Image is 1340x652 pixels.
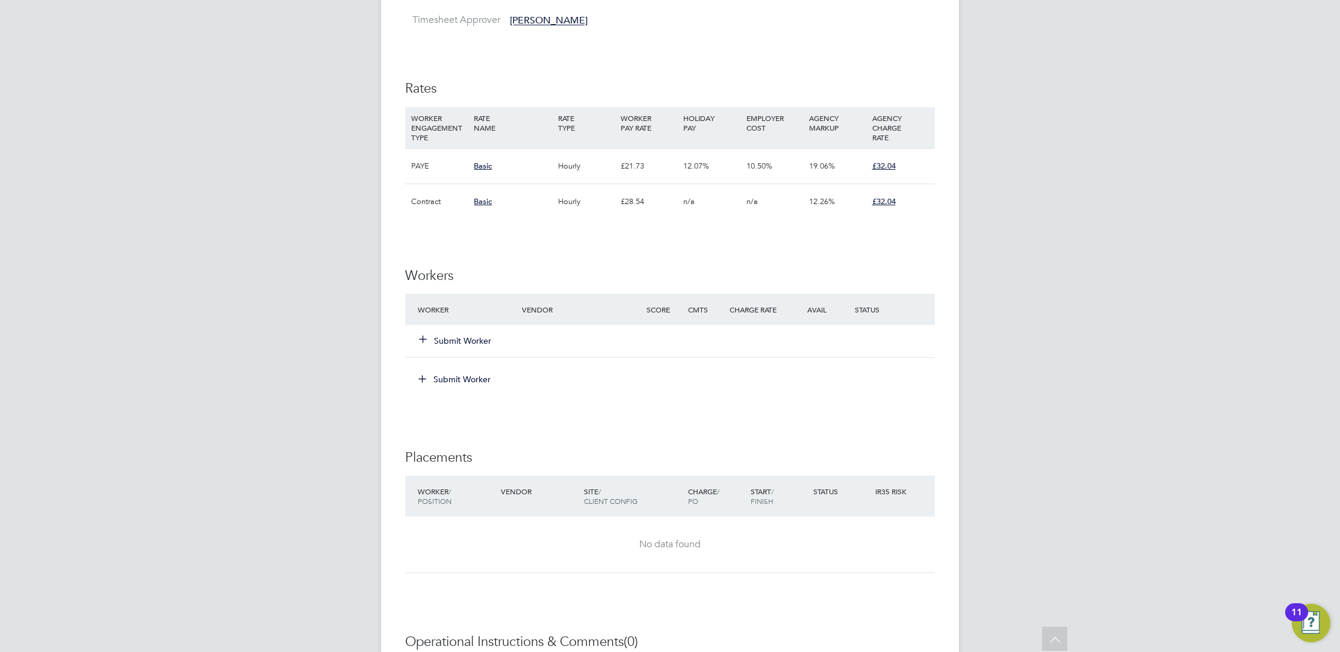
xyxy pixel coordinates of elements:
h3: Rates [405,80,935,98]
div: Start [748,480,810,512]
button: Submit Worker [410,370,500,389]
span: / Finish [751,486,774,506]
div: £21.73 [618,149,680,184]
div: AGENCY MARKUP [806,107,869,138]
div: AGENCY CHARGE RATE [869,107,932,148]
div: Hourly [555,184,618,219]
span: / PO [688,486,719,506]
div: HOLIDAY PAY [680,107,743,138]
span: 12.07% [683,161,709,171]
div: WORKER ENGAGEMENT TYPE [408,107,471,148]
div: Contract [408,184,471,219]
div: EMPLOYER COST [743,107,806,138]
span: (0) [624,633,638,650]
div: Score [644,299,685,320]
div: Worker [415,299,519,320]
label: Timesheet Approver [405,14,500,26]
h3: Placements [405,449,935,467]
div: 11 [1291,612,1302,628]
div: Worker [415,480,498,512]
span: 12.26% [809,196,835,206]
div: Hourly [555,149,618,184]
div: No data found [417,538,923,551]
button: Open Resource Center, 11 new notifications [1292,604,1330,642]
span: n/a [683,196,695,206]
div: Vendor [519,299,644,320]
h3: Workers [405,267,935,285]
div: RATE NAME [471,107,554,138]
div: Vendor [498,480,581,502]
div: Avail [789,299,852,320]
span: [PERSON_NAME] [510,15,588,27]
span: £32.04 [872,196,896,206]
span: £32.04 [872,161,896,171]
div: Charge Rate [727,299,789,320]
div: IR35 Risk [872,480,914,502]
div: WORKER PAY RATE [618,107,680,138]
span: Basic [474,196,492,206]
span: / Position [418,486,451,506]
div: £28.54 [618,184,680,219]
div: Site [581,480,685,512]
span: n/a [746,196,758,206]
div: Charge [685,480,748,512]
span: / Client Config [584,486,637,506]
h3: Operational Instructions & Comments [405,633,935,651]
div: RATE TYPE [555,107,618,138]
span: 19.06% [809,161,835,171]
span: 10.50% [746,161,772,171]
button: Submit Worker [420,335,492,347]
div: PAYE [408,149,471,184]
span: Basic [474,161,492,171]
div: Cmts [685,299,727,320]
div: Status [852,299,935,320]
div: Status [810,480,873,502]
